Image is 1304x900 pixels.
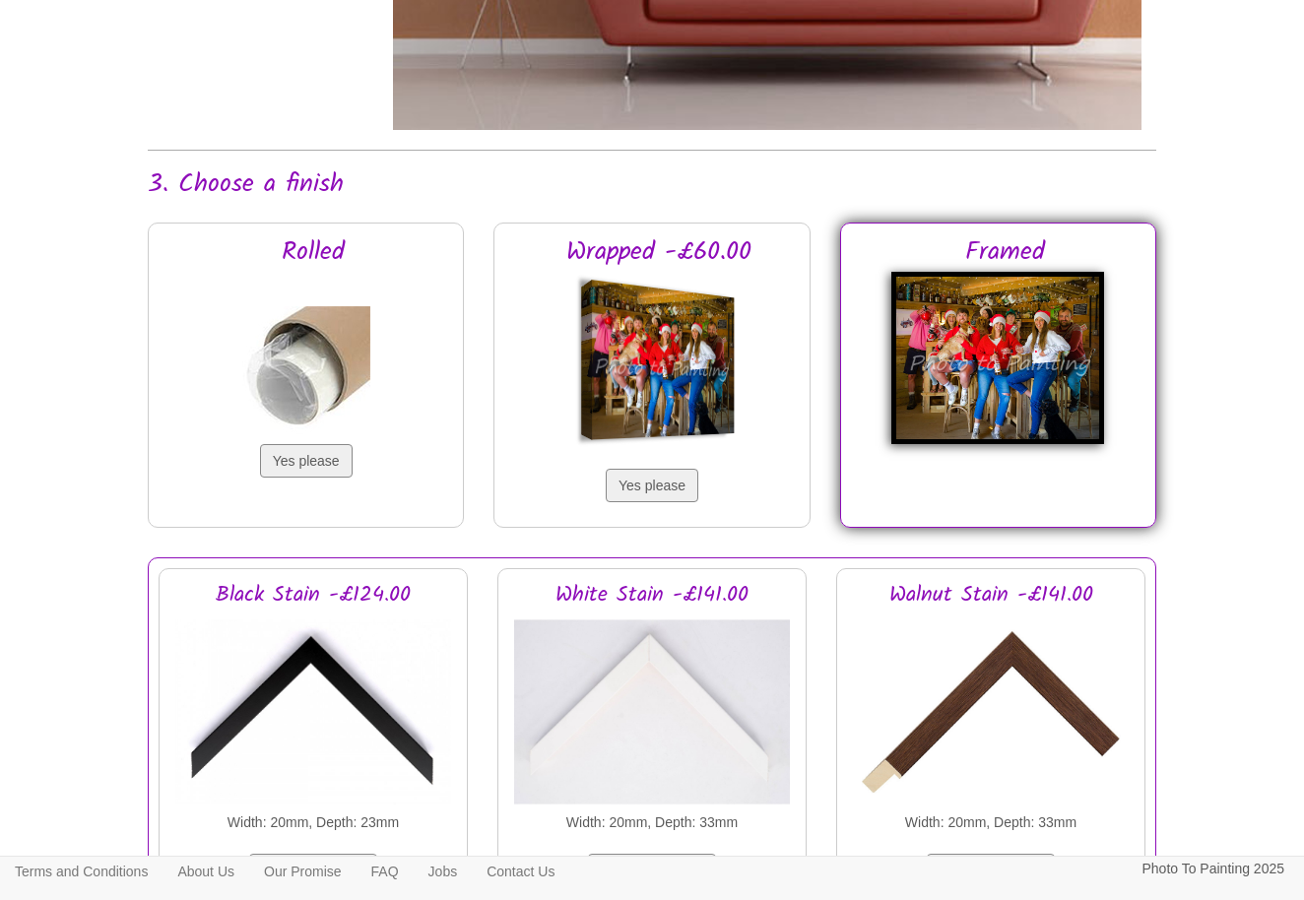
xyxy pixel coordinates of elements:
[472,857,569,886] a: Contact Us
[148,170,1156,199] h2: 3. Choose a finish
[539,238,779,267] h2: Wrapped -
[169,810,457,835] p: Width: 20mm, Depth: 23mm
[606,469,698,502] button: Yes please
[588,854,716,887] button: Select this frame
[357,857,414,886] a: FAQ
[175,613,452,810] img: Black Stain
[508,810,796,835] p: Width: 20mm, Depth: 33mm
[885,238,1126,267] h2: Framed
[163,857,249,886] a: About Us
[508,584,796,608] h3: White Stain -
[414,857,473,886] a: Jobs
[339,578,411,612] span: £124.00
[249,857,357,886] a: Our Promise
[1141,857,1284,881] p: Photo To Painting 2025
[1027,578,1093,612] span: £141.00
[683,578,749,612] span: £141.00
[193,238,433,267] h2: Rolled
[677,231,751,273] span: £60.00
[891,272,1104,444] img: Framed
[249,854,377,887] button: Select this frame
[927,854,1055,887] button: Select this frame
[242,306,370,434] img: Rolled in a tube
[847,810,1135,835] p: Width: 20mm, Depth: 33mm
[514,613,791,810] img: White Stain
[169,584,457,608] h3: Black Stain -
[260,444,353,478] button: Yes please
[853,613,1130,810] img: Walnut Stain
[847,584,1135,608] h3: Walnut Stain -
